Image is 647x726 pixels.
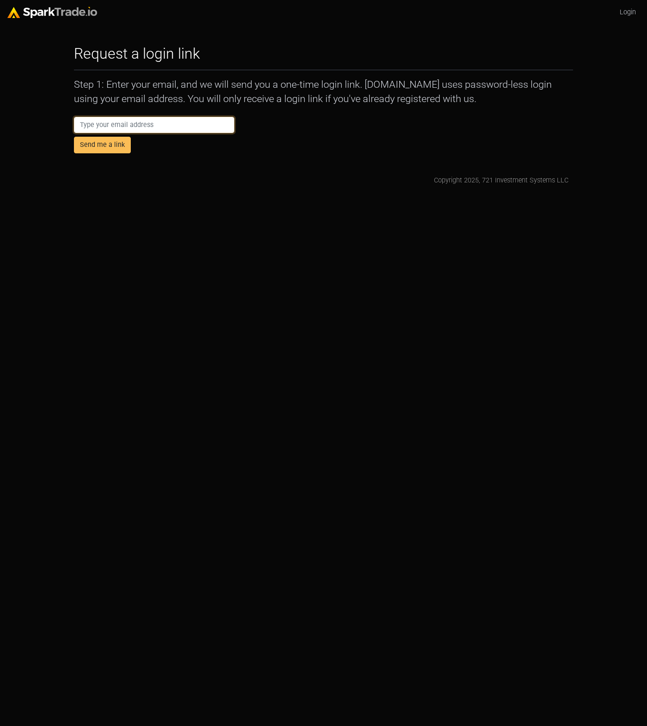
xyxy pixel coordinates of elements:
[616,4,640,21] a: Login
[74,45,200,62] h2: Request a login link
[434,175,568,186] div: Copyright 2025, 721 Investment Systems LLC
[7,7,97,18] img: sparktrade.png
[74,117,234,133] input: Type your email address
[74,137,131,153] button: Send me a link
[74,78,573,105] p: Step 1: Enter your email, and we will send you a one-time login link. [DOMAIN_NAME] uses password...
